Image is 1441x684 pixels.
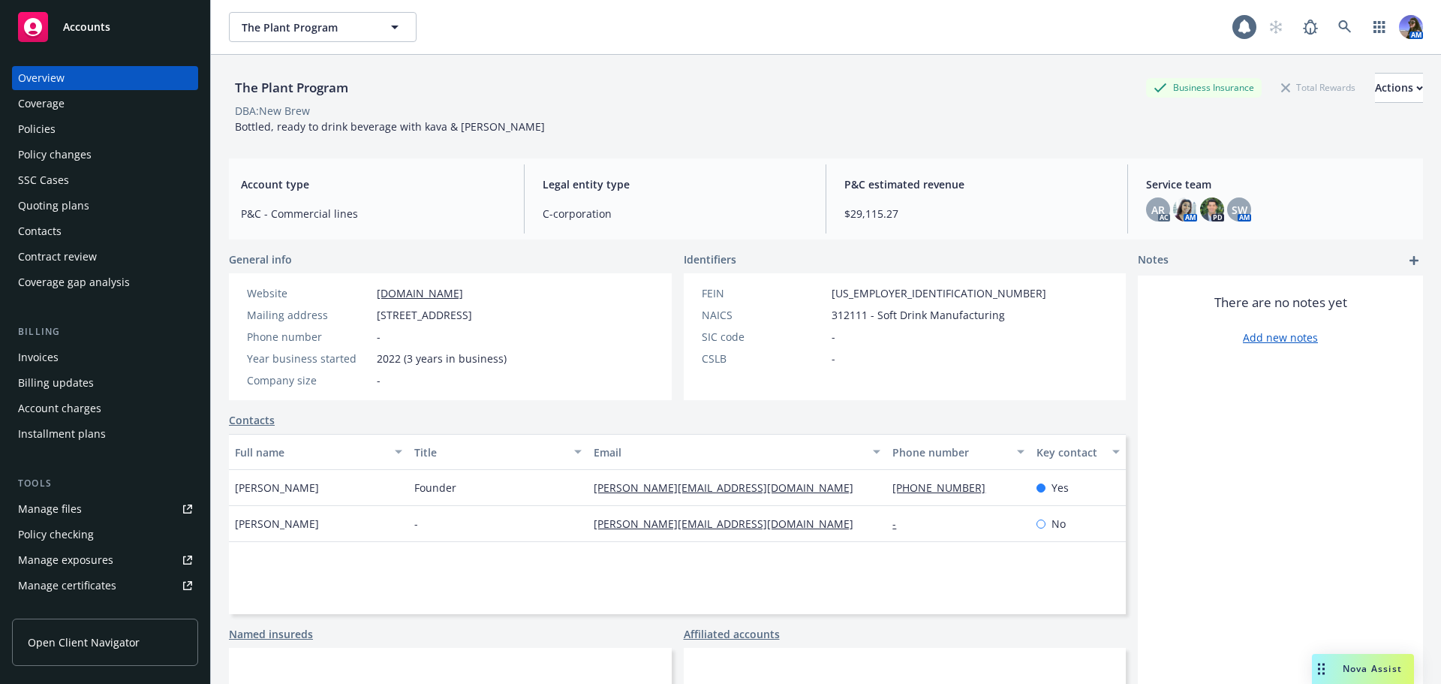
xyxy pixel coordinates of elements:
span: Service team [1146,176,1411,192]
span: Identifiers [684,252,736,267]
div: Drag to move [1312,654,1331,684]
a: add [1405,252,1423,270]
span: There are no notes yet [1214,294,1347,312]
span: No [1051,516,1066,532]
a: - [892,517,908,531]
div: SIC code [702,329,826,345]
div: DBA: New Brew [235,103,310,119]
button: Email [588,434,886,470]
a: Manage certificates [12,574,198,598]
span: - [832,351,835,366]
div: Website [247,285,371,301]
div: Manage exposures [18,548,113,572]
a: Start snowing [1261,12,1291,42]
div: Installment plans [18,422,106,446]
a: Coverage [12,92,198,116]
a: SSC Cases [12,168,198,192]
span: $29,115.27 [844,206,1109,221]
div: Key contact [1036,444,1103,460]
span: [US_EMPLOYER_IDENTIFICATION_NUMBER] [832,285,1046,301]
span: Notes [1138,252,1169,270]
div: Billing updates [18,371,94,395]
a: Invoices [12,345,198,369]
span: [PERSON_NAME] [235,516,319,532]
a: Contract review [12,245,198,269]
div: Policy changes [18,143,92,167]
a: [PERSON_NAME][EMAIL_ADDRESS][DOMAIN_NAME] [594,481,865,495]
div: SSC Cases [18,168,69,192]
span: P&C estimated revenue [844,176,1109,192]
span: - [377,372,381,388]
span: 312111 - Soft Drink Manufacturing [832,307,1005,323]
div: Title [414,444,565,460]
div: The Plant Program [229,78,354,98]
span: - [832,329,835,345]
div: Year business started [247,351,371,366]
img: photo [1200,197,1224,221]
span: Account type [241,176,506,192]
div: Manage files [18,497,82,521]
div: Mailing address [247,307,371,323]
a: Affiliated accounts [684,626,780,642]
a: Coverage gap analysis [12,270,198,294]
div: Tools [12,476,198,491]
div: Quoting plans [18,194,89,218]
button: Full name [229,434,408,470]
a: Switch app [1364,12,1394,42]
button: Title [408,434,588,470]
div: Policies [18,117,56,141]
div: Contacts [18,219,62,243]
a: Billing updates [12,371,198,395]
a: Contacts [12,219,198,243]
span: [PERSON_NAME] [235,480,319,496]
div: FEIN [702,285,826,301]
a: Named insureds [229,626,313,642]
span: The Plant Program [242,20,372,35]
div: Invoices [18,345,59,369]
div: Phone number [892,444,1007,460]
span: AR [1151,202,1165,218]
div: Overview [18,66,65,90]
div: Coverage gap analysis [18,270,130,294]
a: Report a Bug [1295,12,1325,42]
button: Key contact [1030,434,1126,470]
a: [PHONE_NUMBER] [892,481,997,495]
div: Company size [247,372,371,388]
img: photo [1173,197,1197,221]
button: The Plant Program [229,12,417,42]
span: Yes [1051,480,1069,496]
a: [DOMAIN_NAME] [377,286,463,300]
span: Accounts [63,21,110,33]
a: Accounts [12,6,198,48]
div: Email [594,444,864,460]
span: General info [229,252,292,267]
div: Billing [12,324,198,339]
span: Legal entity type [543,176,808,192]
a: Manage files [12,497,198,521]
span: Open Client Navigator [28,634,140,650]
span: - [414,516,418,532]
div: NAICS [702,307,826,323]
a: Installment plans [12,422,198,446]
div: CSLB [702,351,826,366]
a: Policies [12,117,198,141]
div: Full name [235,444,386,460]
span: P&C - Commercial lines [241,206,506,221]
span: SW [1232,202,1247,218]
div: Manage claims [18,599,94,623]
span: - [377,329,381,345]
button: Actions [1375,73,1423,103]
div: Coverage [18,92,65,116]
button: Nova Assist [1312,654,1414,684]
a: Overview [12,66,198,90]
span: 2022 (3 years in business) [377,351,507,366]
a: Account charges [12,396,198,420]
img: photo [1399,15,1423,39]
div: Business Insurance [1146,78,1262,97]
a: Manage exposures [12,548,198,572]
a: Add new notes [1243,330,1318,345]
a: Policy checking [12,523,198,547]
div: Manage certificates [18,574,116,598]
span: Founder [414,480,456,496]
